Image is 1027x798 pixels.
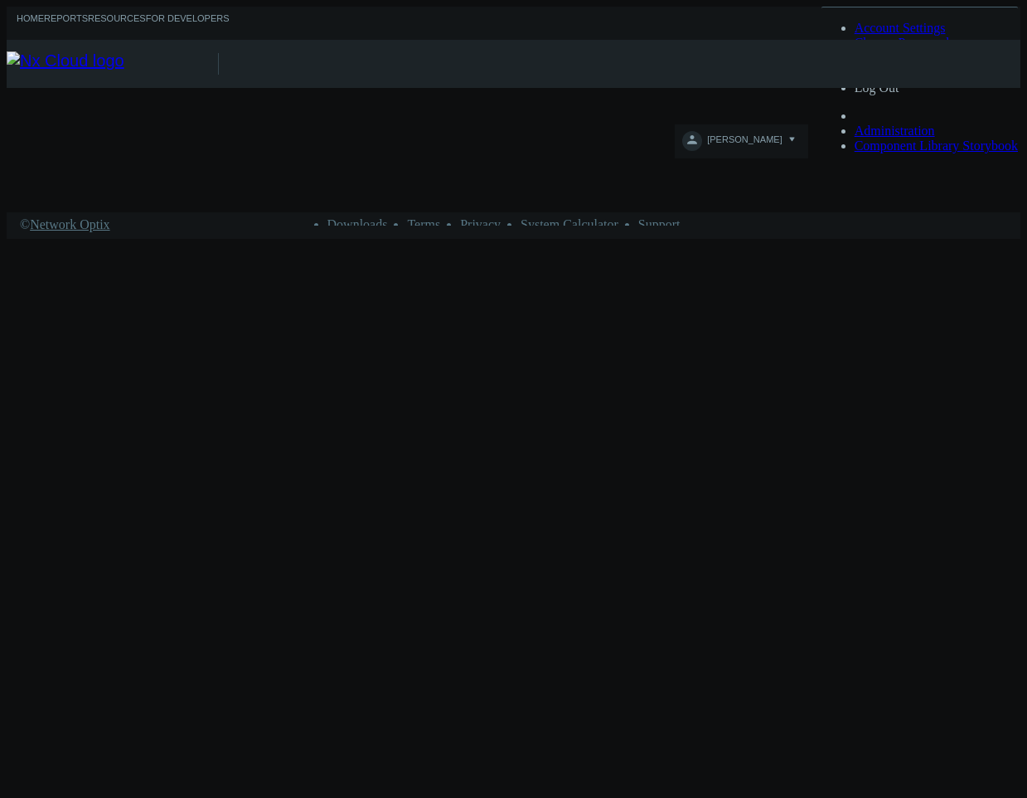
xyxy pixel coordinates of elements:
[855,21,946,35] a: Account Settings
[20,217,110,232] a: ©Network Optix
[88,13,146,34] a: Resources
[44,13,88,34] a: Reports
[146,13,230,34] a: For Developers
[638,217,681,231] a: Support
[17,13,44,34] a: Home
[460,217,501,231] a: Privacy
[855,36,949,50] a: Change Password
[407,217,440,231] a: Terms
[30,217,109,231] span: Network Optix
[7,51,218,76] img: Nx Cloud logo
[327,217,388,231] a: Downloads
[521,217,618,231] a: System Calculator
